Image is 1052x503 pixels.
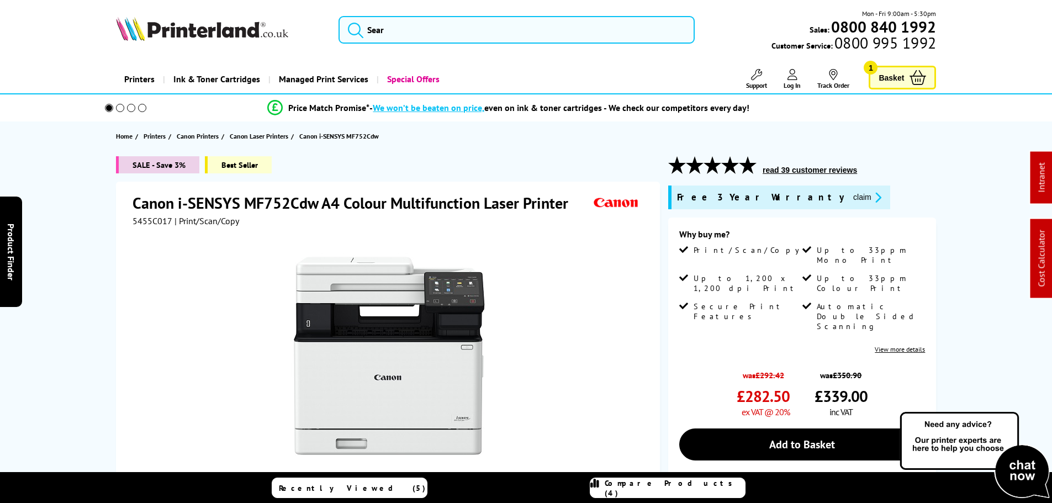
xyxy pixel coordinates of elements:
span: Canon i-SENSYS MF752Cdw [299,130,379,142]
span: Price Match Promise* [288,102,369,113]
a: Intranet [1036,163,1047,193]
span: | Print/Scan/Copy [175,215,239,226]
span: Print/Scan/Copy [694,245,807,255]
a: Ink & Toner Cartridges [163,65,268,93]
b: 0800 840 1992 [831,17,936,37]
span: We won’t be beaten on price, [373,102,484,113]
img: Open Live Chat window [897,410,1052,501]
span: Free 3 Year Warranty [677,191,844,204]
span: 1 [864,61,877,75]
h1: Canon i-SENSYS MF752Cdw A4 Colour Multifunction Laser Printer [133,193,579,213]
a: Printers [144,130,168,142]
a: Log In [784,69,801,89]
span: Recently Viewed (5) [279,483,426,493]
span: Printers [144,130,166,142]
strike: £292.42 [755,370,784,380]
span: Sales: [810,24,829,35]
span: Best Seller [205,156,272,173]
span: Support [746,81,767,89]
img: Canon [591,193,642,213]
span: 0800 995 1992 [833,38,936,48]
a: Home [116,130,135,142]
button: promo-description [850,191,885,204]
a: 0800 840 1992 [829,22,936,32]
strike: £350.90 [833,370,861,380]
a: Track Order [817,69,849,89]
span: Canon Laser Printers [230,130,288,142]
a: Add to Basket [679,428,925,460]
span: Canon Printers [177,130,219,142]
span: Mon - Fri 9:00am - 5:30pm [862,8,936,19]
span: Up to 1,200 x 1,200 dpi Print [694,273,800,293]
span: SALE - Save 3% [116,156,199,173]
span: £282.50 [737,386,790,406]
a: Printers [116,65,163,93]
a: Canon i-SENSYS MF752Cdw [299,130,382,142]
li: modal_Promise [90,98,928,118]
span: 5455C017 [133,215,172,226]
span: was [737,364,790,380]
span: Product Finder [6,223,17,280]
span: Up to 33ppm Colour Print [817,273,923,293]
span: Home [116,130,133,142]
a: Recently Viewed (5) [272,478,427,498]
span: Secure Print Features [694,301,800,321]
span: Compare Products (4) [605,478,745,498]
span: Up to 33ppm Mono Print [817,245,923,265]
a: Canon Laser Printers [230,130,291,142]
span: Ink & Toner Cartridges [173,65,260,93]
img: Printerland Logo [116,17,288,41]
a: Special Offers [377,65,448,93]
a: Basket 1 [869,66,936,89]
a: Canon Printers [177,130,221,142]
a: Printerland Logo [116,17,325,43]
span: £339.00 [815,386,868,406]
span: was [815,364,868,380]
a: Support [746,69,767,89]
img: Canon i-SENSYS MF752Cdw [281,248,498,465]
button: read 39 customer reviews [759,165,860,175]
span: ex VAT @ 20% [742,406,790,417]
a: Managed Print Services [268,65,377,93]
a: Cost Calculator [1036,230,1047,287]
span: Automatic Double Sided Scanning [817,301,923,331]
span: inc VAT [829,406,853,417]
div: - even on ink & toner cartridges - We check our competitors every day! [369,102,749,113]
input: Sear [339,16,695,44]
div: Why buy me? [679,229,925,245]
a: Compare Products (4) [590,478,746,498]
span: Customer Service: [771,38,936,51]
span: Log In [784,81,801,89]
span: Basket [879,70,904,85]
a: View more details [875,345,925,353]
